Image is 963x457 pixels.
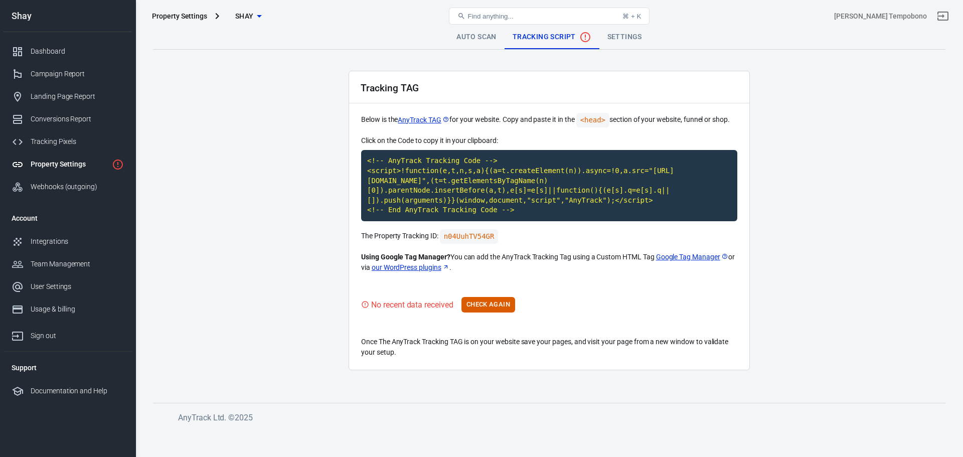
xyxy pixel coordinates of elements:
[448,25,505,49] a: Auto Scan
[4,85,132,108] a: Landing Page Report
[4,356,132,380] li: Support
[361,252,737,273] p: You can add the AnyTrack Tracking Tag using a Custom HTML Tag or via .
[513,31,591,43] span: Tracking Script
[4,12,132,21] div: Shay
[31,159,108,170] div: Property Settings
[31,259,124,269] div: Team Management
[371,298,453,311] div: No recent data received
[31,91,124,102] div: Landing Page Report
[361,135,737,146] p: Click on the Code to copy it in your clipboard:
[449,8,650,25] button: Find anything...⌘ + K
[31,136,124,147] div: Tracking Pixels
[4,40,132,63] a: Dashboard
[31,182,124,192] div: Webhooks (outgoing)
[372,262,449,273] a: our WordPress plugins
[361,298,453,311] div: Visit your website to trigger the Tracking Tag and validate your setup.
[467,13,513,20] span: Find anything...
[622,13,641,20] div: ⌘ + K
[461,297,515,313] button: Check Again
[4,176,132,198] a: Webhooks (outgoing)
[361,337,737,358] p: Once The AnyTrack Tracking TAG is on your website save your pages, and visit your page from a new...
[112,159,124,171] svg: Property is not installed yet
[361,253,450,261] strong: Using Google Tag Manager?
[656,252,728,262] a: Google Tag Manager
[31,46,124,57] div: Dashboard
[599,25,650,49] a: Settings
[398,115,449,125] a: AnyTrack TAG
[4,108,132,130] a: Conversions Report
[834,11,927,22] div: Account id: 0FpT1S5U
[576,113,609,127] code: <head>
[31,69,124,79] div: Campaign Report
[235,10,254,23] span: Shay
[4,298,132,321] a: Usage & billing
[31,236,124,247] div: Integrations
[361,113,737,127] p: Below is the for your website. Copy and paste it in the section of your website, funnel or shop.
[4,130,132,153] a: Tracking Pixels
[4,153,132,176] a: Property Settings
[931,4,955,28] a: Sign out
[31,331,124,341] div: Sign out
[31,304,124,315] div: Usage & billing
[4,275,132,298] a: User Settings
[579,31,591,43] svg: No data received
[4,63,132,85] a: Campaign Report
[361,229,737,244] p: The Property Tracking ID:
[178,411,930,424] h6: AnyTrack Ltd. © 2025
[152,11,207,21] div: Property Settings
[31,281,124,292] div: User Settings
[223,7,273,26] button: Shay
[4,253,132,275] a: Team Management
[4,206,132,230] li: Account
[361,83,419,93] h2: Tracking TAG
[31,114,124,124] div: Conversions Report
[361,150,737,221] code: Click to copy
[4,321,132,347] a: Sign out
[440,229,499,244] code: Click to copy
[31,386,124,396] div: Documentation and Help
[4,230,132,253] a: Integrations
